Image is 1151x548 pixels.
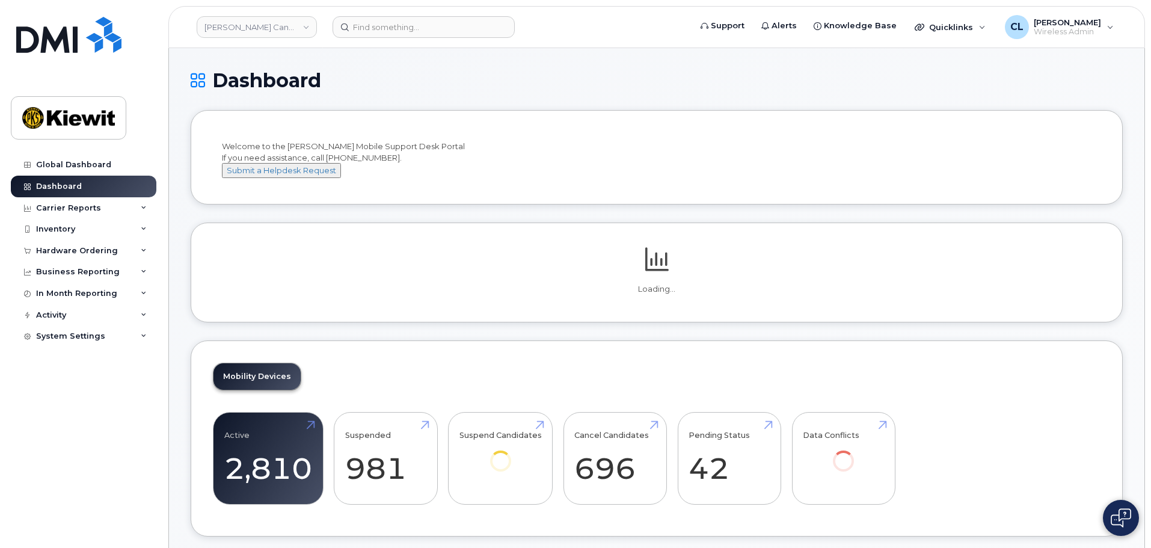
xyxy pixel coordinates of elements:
a: Mobility Devices [213,363,301,390]
a: Submit a Helpdesk Request [222,165,341,175]
a: Pending Status 42 [689,419,770,498]
a: Suspended 981 [345,419,426,498]
div: Welcome to the [PERSON_NAME] Mobile Support Desk Portal If you need assistance, call [PHONE_NUMBER]. [222,141,1091,178]
a: Cancel Candidates 696 [574,419,655,498]
button: Submit a Helpdesk Request [222,163,341,178]
a: Suspend Candidates [459,419,542,488]
img: Open chat [1111,508,1131,528]
p: Loading... [213,284,1100,295]
a: Data Conflicts [803,419,884,488]
h1: Dashboard [191,70,1123,91]
a: Active 2,810 [224,419,312,498]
